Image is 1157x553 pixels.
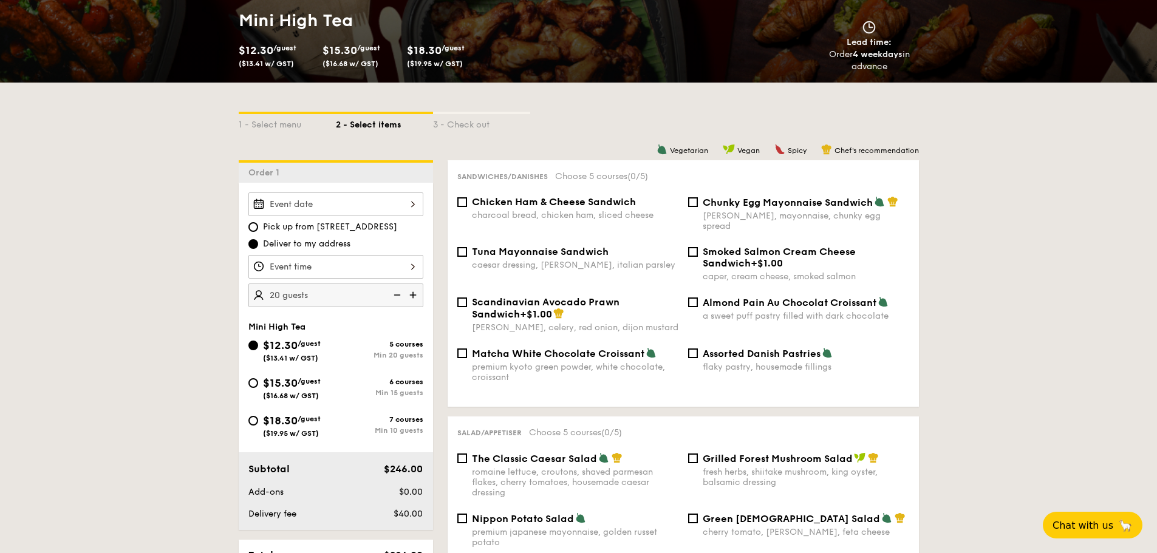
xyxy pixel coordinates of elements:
[248,378,258,388] input: $15.30/guest($16.68 w/ GST)6 coursesMin 15 guests
[703,513,880,524] span: Green [DEMOGRAPHIC_DATA] Salad
[407,59,463,68] span: ($19.95 w/ GST)
[384,463,423,475] span: $246.00
[887,196,898,207] img: icon-chef-hat.a58ddaea.svg
[868,452,879,463] img: icon-chef-hat.a58ddaea.svg
[248,341,258,350] input: $12.30/guest($13.41 w/ GST)5 coursesMin 20 guests
[529,427,622,438] span: Choose 5 courses
[853,49,903,59] strong: 4 weekdays
[248,416,258,426] input: $18.30/guest($19.95 w/ GST)7 coursesMin 10 guests
[442,44,465,52] span: /guest
[457,297,467,307] input: Scandinavian Avocado Prawn Sandwich+$1.00[PERSON_NAME], celery, red onion, dijon mustard
[457,453,467,463] input: The Classic Caesar Saladromaine lettuce, croutons, shaved parmesan flakes, cherry tomatoes, house...
[881,512,892,523] img: icon-vegetarian.fe4039eb.svg
[788,146,807,155] span: Spicy
[405,283,423,307] img: icon-add.58712e84.svg
[457,429,522,437] span: Salad/Appetiser
[895,512,906,523] img: icon-chef-hat.a58ddaea.svg
[688,348,698,358] input: Assorted Danish Pastriesflaky pastry, housemade fillings
[472,260,678,270] div: caesar dressing, [PERSON_NAME], italian parsley
[457,172,548,181] span: Sandwiches/Danishes
[751,257,783,269] span: +$1.00
[815,49,924,73] div: Order in advance
[433,114,530,131] div: 3 - Check out
[472,246,609,257] span: Tuna Mayonnaise Sandwich
[472,467,678,498] div: romaine lettuce, croutons, shaved parmesan flakes, cherry tomatoes, housemade caesar dressing
[703,246,856,269] span: Smoked Salmon Cream Cheese Sandwich
[263,429,319,438] span: ($19.95 w/ GST)
[273,44,296,52] span: /guest
[847,37,892,47] span: Lead time:
[822,347,833,358] img: icon-vegetarian.fe4039eb.svg
[703,362,909,372] div: flaky pastry, housemade fillings
[248,255,423,279] input: Event time
[239,114,336,131] div: 1 - Select menu
[394,509,423,519] span: $40.00
[688,514,698,523] input: Green [DEMOGRAPHIC_DATA] Saladcherry tomato, [PERSON_NAME], feta cheese
[703,211,909,231] div: [PERSON_NAME], mayonnaise, chunky egg spread
[263,221,397,233] span: Pick up from [STREET_ADDRESS]
[248,509,296,519] span: Delivery fee
[472,210,678,220] div: charcoal bread, chicken ham, sliced cheese
[248,239,258,249] input: Deliver to my address
[1118,518,1133,532] span: 🦙
[323,59,378,68] span: ($16.68 w/ GST)
[688,197,698,207] input: Chunky Egg Mayonnaise Sandwich[PERSON_NAME], mayonnaise, chunky egg spread
[472,527,678,548] div: premium japanese mayonnaise, golden russet potato
[336,351,423,359] div: Min 20 guests
[239,59,294,68] span: ($13.41 w/ GST)
[457,247,467,257] input: Tuna Mayonnaise Sandwichcaesar dressing, [PERSON_NAME], italian parsley
[703,453,853,464] span: Grilled Forest Mushroom Salad
[627,171,648,182] span: (0/5)
[248,463,290,475] span: Subtotal
[703,197,873,208] span: Chunky Egg Mayonnaise Sandwich
[612,452,623,463] img: icon-chef-hat.a58ddaea.svg
[248,283,423,307] input: Number of guests
[323,44,357,57] span: $15.30
[688,297,698,307] input: Almond Pain Au Chocolat Croissanta sweet puff pastry filled with dark chocolate
[263,354,318,362] span: ($13.41 w/ GST)
[723,144,735,155] img: icon-vegan.f8ff3823.svg
[472,196,636,208] span: Chicken Ham & Cheese Sandwich
[472,296,619,320] span: Scandinavian Avocado Prawn Sandwich
[336,426,423,435] div: Min 10 guests
[1043,512,1142,538] button: Chat with us🦙
[703,348,821,359] span: Assorted Danish Pastries
[737,146,760,155] span: Vegan
[555,171,648,182] span: Choose 5 courses
[472,513,574,524] span: Nippon Potato Salad
[821,144,832,155] img: icon-chef-hat.a58ddaea.svg
[688,247,698,257] input: Smoked Salmon Cream Cheese Sandwich+$1.00caper, cream cheese, smoked salmon
[298,377,321,385] span: /guest
[598,452,609,463] img: icon-vegetarian.fe4039eb.svg
[336,388,423,397] div: Min 15 guests
[336,378,423,386] div: 6 courses
[774,144,785,155] img: icon-spicy.37a8142b.svg
[472,362,678,382] div: premium kyoto green powder, white chocolate, croissant
[703,311,909,321] div: a sweet puff pastry filled with dark chocolate
[263,339,298,352] span: $12.30
[457,348,467,358] input: Matcha White Chocolate Croissantpremium kyoto green powder, white chocolate, croissant
[263,414,298,427] span: $18.30
[646,347,657,358] img: icon-vegetarian.fe4039eb.svg
[298,415,321,423] span: /guest
[703,467,909,487] div: fresh herbs, shiitake mushroom, king oyster, balsamic dressing
[1053,520,1113,531] span: Chat with us
[239,10,574,32] h1: Mini High Tea
[298,339,321,348] span: /guest
[703,271,909,282] div: caper, cream cheese, smoked salmon
[601,427,622,438] span: (0/5)
[248,192,423,216] input: Event date
[336,340,423,348] div: 5 courses
[874,196,885,207] img: icon-vegetarian.fe4039eb.svg
[336,415,423,424] div: 7 courses
[472,322,678,333] div: [PERSON_NAME], celery, red onion, dijon mustard
[239,44,273,57] span: $12.30
[248,322,305,332] span: Mini High Tea
[703,297,876,308] span: Almond Pain Au Chocolat Croissant
[657,144,667,155] img: icon-vegetarian.fe4039eb.svg
[670,146,708,155] span: Vegetarian
[407,44,442,57] span: $18.30
[703,527,909,537] div: cherry tomato, [PERSON_NAME], feta cheese
[263,238,350,250] span: Deliver to my address
[860,21,878,34] img: icon-clock.2db775ea.svg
